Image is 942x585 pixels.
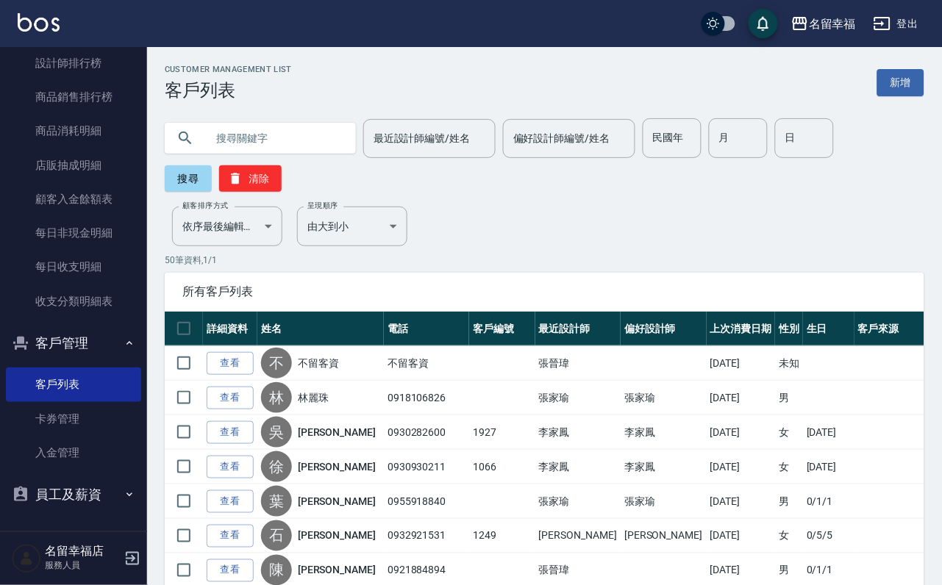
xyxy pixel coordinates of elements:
td: 0930282600 [384,415,469,450]
th: 電話 [384,312,469,346]
div: 不 [261,348,292,378]
label: 顧客排序方式 [182,200,229,211]
td: 女 [775,450,803,484]
td: 張家瑜 [621,381,706,415]
a: 查看 [207,456,254,478]
a: 不留客資 [298,356,339,370]
td: 男 [775,484,803,519]
td: 李家鳳 [621,450,706,484]
h5: 名留幸福店 [45,545,120,559]
td: [DATE] [707,484,776,519]
div: 徐 [261,451,292,482]
th: 生日 [803,312,854,346]
a: [PERSON_NAME] [298,459,376,474]
div: 由大到小 [297,207,407,246]
td: [PERSON_NAME] [535,519,621,553]
td: [DATE] [707,415,776,450]
td: 李家鳳 [535,450,621,484]
h3: 客戶列表 [165,80,292,101]
img: Person [12,544,41,573]
button: 名留幸福 [785,9,862,39]
a: 卡券管理 [6,402,141,436]
td: 張晉瑋 [535,346,621,381]
p: 服務人員 [45,559,120,573]
td: [DATE] [803,415,854,450]
h2: Customer Management List [165,65,292,74]
a: [PERSON_NAME] [298,425,376,439]
td: 1066 [469,450,535,484]
a: 查看 [207,421,254,444]
a: 每日非現金明細 [6,216,141,250]
td: 未知 [775,346,803,381]
a: 商品消耗明細 [6,114,141,148]
a: [PERSON_NAME] [298,528,376,543]
td: 0/1/1 [803,484,854,519]
label: 呈現順序 [307,200,338,211]
td: 1249 [469,519,535,553]
td: 0932921531 [384,519,469,553]
th: 詳細資料 [203,312,257,346]
a: 收支分類明細表 [6,284,141,318]
div: 石 [261,520,292,551]
a: 店販抽成明細 [6,148,141,182]
a: 查看 [207,559,254,582]
a: 客戶列表 [6,367,141,401]
th: 偏好設計師 [621,312,706,346]
td: 張家瑜 [621,484,706,519]
td: 0918106826 [384,381,469,415]
a: 查看 [207,352,254,375]
span: 所有客戶列表 [182,284,907,299]
a: 每日收支明細 [6,250,141,284]
button: 登出 [868,10,924,37]
button: 員工及薪資 [6,475,141,514]
th: 上次消費日期 [707,312,776,346]
td: 張家瑜 [535,484,621,519]
a: 入金管理 [6,436,141,470]
a: 顧客入金餘額表 [6,182,141,216]
td: 女 [775,415,803,450]
th: 姓名 [257,312,384,346]
td: [DATE] [707,519,776,553]
div: 葉 [261,486,292,517]
td: 0930930211 [384,450,469,484]
button: 客戶管理 [6,324,141,362]
a: 新增 [877,69,924,96]
th: 最近設計師 [535,312,621,346]
td: 李家鳳 [621,415,706,450]
td: [PERSON_NAME] [621,519,706,553]
th: 客戶來源 [854,312,924,346]
button: save [749,9,778,38]
td: 不留客資 [384,346,469,381]
a: 商品銷售排行榜 [6,80,141,114]
td: 1927 [469,415,535,450]
td: [DATE] [707,381,776,415]
a: [PERSON_NAME] [298,494,376,509]
td: 張家瑜 [535,381,621,415]
div: 吳 [261,417,292,448]
a: 林麗珠 [298,390,329,405]
td: [DATE] [707,346,776,381]
a: 查看 [207,387,254,409]
a: 查看 [207,525,254,548]
input: 搜尋關鍵字 [206,118,344,158]
td: 0955918840 [384,484,469,519]
p: 50 筆資料, 1 / 1 [165,254,924,267]
td: [DATE] [707,450,776,484]
div: 依序最後編輯時間 [172,207,282,246]
button: 清除 [219,165,282,192]
a: [PERSON_NAME] [298,563,376,578]
td: [DATE] [803,450,854,484]
td: 女 [775,519,803,553]
button: 搜尋 [165,165,212,192]
th: 性別 [775,312,803,346]
div: 名留幸福 [809,15,856,33]
a: 查看 [207,490,254,513]
td: 李家鳳 [535,415,621,450]
td: 男 [775,381,803,415]
div: 林 [261,382,292,413]
th: 客戶編號 [469,312,535,346]
img: Logo [18,13,60,32]
td: 0/5/5 [803,519,854,553]
a: 設計師排行榜 [6,46,141,80]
